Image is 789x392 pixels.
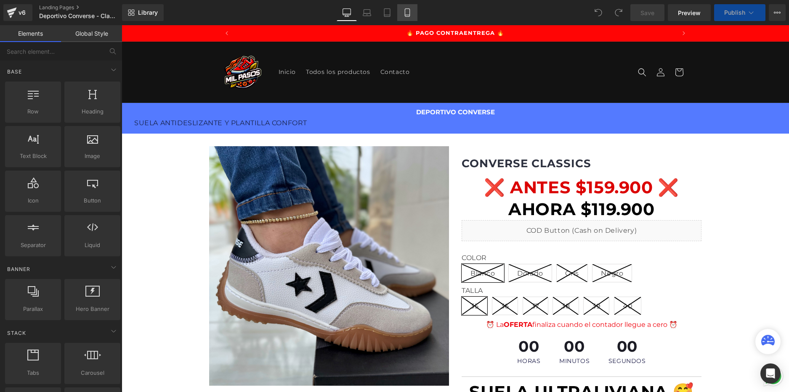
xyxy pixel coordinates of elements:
[364,295,556,303] span: ⏰ La finaliza cuando el contador llegue a cero ⏰
[760,363,781,384] div: Open Intercom Messenger
[349,239,374,257] span: Blanco
[397,4,417,21] a: Mobile
[396,313,419,333] span: 00
[67,107,118,116] span: Heading
[340,229,580,239] label: COLOR
[39,4,134,11] a: Landing Pages
[67,196,118,205] span: Button
[487,333,524,339] span: SEGUNDOS
[259,43,288,50] span: Contacto
[67,368,118,377] span: Carousel
[8,368,58,377] span: Tabs
[438,333,468,339] span: MINUTOS
[6,265,31,273] span: Banner
[337,4,357,21] a: Desktop
[340,132,470,146] a: CONVERSE CLASSICS
[157,43,175,50] span: Inicio
[6,68,23,76] span: Base
[382,295,411,303] span: OFERTA
[479,239,502,257] span: Negro
[61,25,122,42] a: Global Style
[8,196,58,205] span: Icon
[3,4,32,21] a: v6
[348,356,572,377] span: SUELA ULTRALIVIANA 🥰
[438,313,468,333] span: 00
[184,43,248,50] span: Todos los productos
[179,38,253,55] a: Todos los productos
[295,83,373,91] strong: DEPORTIVO CONVERSE
[340,261,580,271] label: TALLA
[610,4,627,21] button: Redo
[8,305,58,313] span: Parallax
[152,38,180,55] a: Inicio
[590,4,607,21] button: Undo
[39,13,118,19] span: Deportivo Converse - Classic
[362,152,558,172] span: ❌ ANTES $159.900 ❌
[102,28,140,66] img: Mil Pasos Colombia
[640,339,663,363] a: Send a message via WhatsApp
[377,4,397,21] a: Tablet
[511,38,530,56] summary: Búsqueda
[640,8,654,17] span: Save
[285,4,383,11] span: 🔥 PAGO CONTRAENTREGA 🔥
[6,329,27,337] span: Stack
[640,339,663,363] div: Open WhatsApp chat
[17,7,27,18] div: v6
[138,9,158,16] span: Library
[769,4,786,21] button: More
[8,107,58,116] span: Row
[8,241,58,250] span: Separator
[67,241,118,250] span: Liquid
[487,313,524,333] span: 00
[13,92,655,104] p: SUELA ANTIDESLIZANTE Y PLANTILLA CONFORT
[357,4,377,21] a: Laptop
[67,152,118,160] span: Image
[8,152,58,160] span: Text Block
[88,121,327,360] img: CONVERSE CLASSICS
[668,4,711,21] a: Preview
[724,9,745,16] span: Publish
[122,4,164,21] a: New Library
[714,4,765,21] button: Publish
[396,239,422,257] span: Dorado
[387,174,533,194] strong: AHORA $119.900
[67,305,118,313] span: Hero Banner
[396,333,419,339] span: HORAS
[444,239,457,257] span: Gris
[99,25,143,69] a: Mil Pasos Colombia
[254,38,293,55] a: Contacto
[678,8,701,17] span: Preview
